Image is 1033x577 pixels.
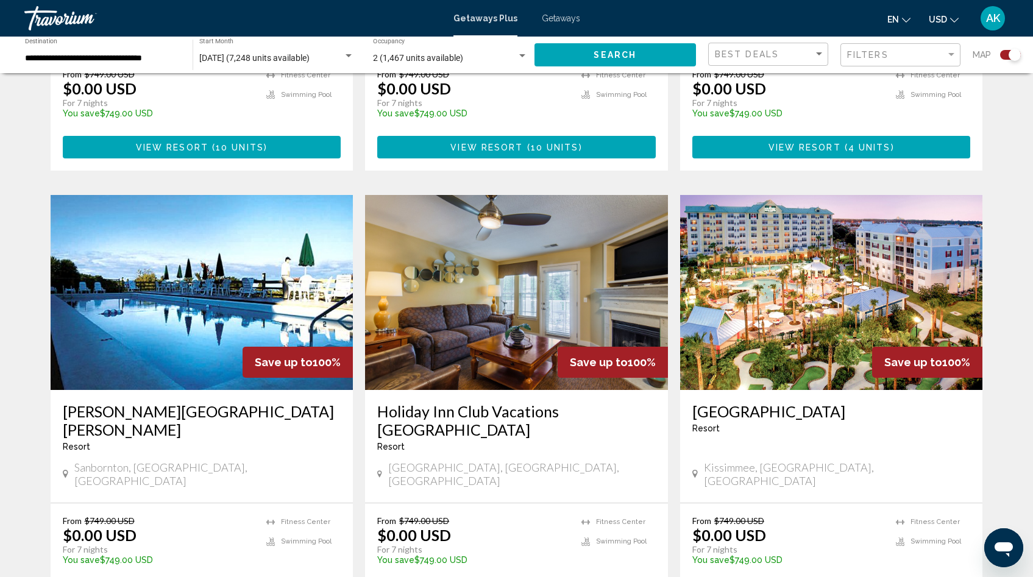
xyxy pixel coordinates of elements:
span: From [377,515,396,526]
span: Search [594,51,636,60]
a: [PERSON_NAME][GEOGRAPHIC_DATA][PERSON_NAME] [63,402,341,439]
a: Getaways Plus [453,13,517,23]
button: View Resort(4 units) [692,136,971,158]
span: ( ) [841,143,895,152]
p: $0.00 USD [692,79,766,97]
span: [DATE] (7,248 units available) [199,53,310,63]
span: 10 units [531,143,579,152]
p: For 7 nights [692,544,884,555]
span: Kissimmee, [GEOGRAPHIC_DATA], [GEOGRAPHIC_DATA] [704,461,970,487]
div: 100% [558,347,668,378]
img: 1004I01X.jpg [365,195,668,390]
a: Getaways [542,13,580,23]
span: From [692,515,711,526]
button: View Resort(10 units) [377,136,656,158]
button: Search [534,43,697,66]
span: You save [692,555,729,565]
span: From [63,515,82,526]
p: $749.00 USD [377,555,569,565]
span: You save [63,555,100,565]
span: Swimming Pool [281,91,332,99]
span: View Resort [136,143,208,152]
span: Resort [692,423,720,433]
span: Sanbornton, [GEOGRAPHIC_DATA], [GEOGRAPHIC_DATA] [74,461,341,487]
span: Resort [63,442,90,451]
p: $749.00 USD [692,108,884,118]
span: Swimming Pool [596,91,647,99]
span: Save up to [884,356,942,369]
span: 4 units [848,143,891,152]
iframe: Button to launch messaging window [984,528,1023,567]
span: View Resort [450,143,523,152]
button: View Resort(10 units) [63,136,341,158]
div: 100% [243,347,353,378]
span: Save up to [570,356,628,369]
span: en [887,15,899,24]
mat-select: Sort by [715,49,825,60]
span: You save [692,108,729,118]
span: ( ) [523,143,582,152]
div: 100% [872,347,982,378]
span: From [63,69,82,79]
p: For 7 nights [692,97,884,108]
img: CL1IE01X.jpg [680,195,983,390]
p: $0.00 USD [377,526,451,544]
p: For 7 nights [377,544,569,555]
span: Filters [847,50,889,60]
p: For 7 nights [377,97,569,108]
span: From [692,69,711,79]
span: From [377,69,396,79]
a: [GEOGRAPHIC_DATA] [692,402,971,420]
span: 2 (1,467 units available) [373,53,463,63]
p: $0.00 USD [692,526,766,544]
span: Swimming Pool [281,537,332,545]
span: ( ) [208,143,268,152]
p: $0.00 USD [63,526,137,544]
span: $749.00 USD [714,69,764,79]
p: $749.00 USD [377,108,569,118]
img: 8857I01L.jpg [51,195,353,390]
button: User Menu [977,5,1009,31]
a: Travorium [24,6,441,30]
span: Swimming Pool [596,537,647,545]
span: You save [377,555,414,565]
p: For 7 nights [63,544,255,555]
span: Swimming Pool [911,537,961,545]
span: $749.00 USD [399,515,449,526]
span: 10 units [216,143,264,152]
span: $749.00 USD [85,69,135,79]
button: Change currency [929,10,959,28]
span: View Resort [769,143,841,152]
span: Best Deals [715,49,779,59]
span: You save [377,108,414,118]
button: Filter [840,43,960,68]
span: Fitness Center [281,518,330,526]
a: Holiday Inn Club Vacations [GEOGRAPHIC_DATA] [377,402,656,439]
button: Change language [887,10,911,28]
span: $749.00 USD [85,515,135,526]
span: USD [929,15,947,24]
p: $749.00 USD [63,555,255,565]
span: Swimming Pool [911,91,961,99]
span: Fitness Center [596,518,645,526]
p: $749.00 USD [692,555,884,565]
span: [GEOGRAPHIC_DATA], [GEOGRAPHIC_DATA], [GEOGRAPHIC_DATA] [388,461,656,487]
span: You save [63,108,100,118]
span: Map [973,46,991,63]
span: AK [986,12,1000,24]
p: $749.00 USD [63,108,255,118]
span: Fitness Center [596,71,645,79]
p: For 7 nights [63,97,255,108]
span: Resort [377,442,405,451]
span: $749.00 USD [399,69,449,79]
span: Fitness Center [911,518,960,526]
span: Fitness Center [911,71,960,79]
p: $0.00 USD [377,79,451,97]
